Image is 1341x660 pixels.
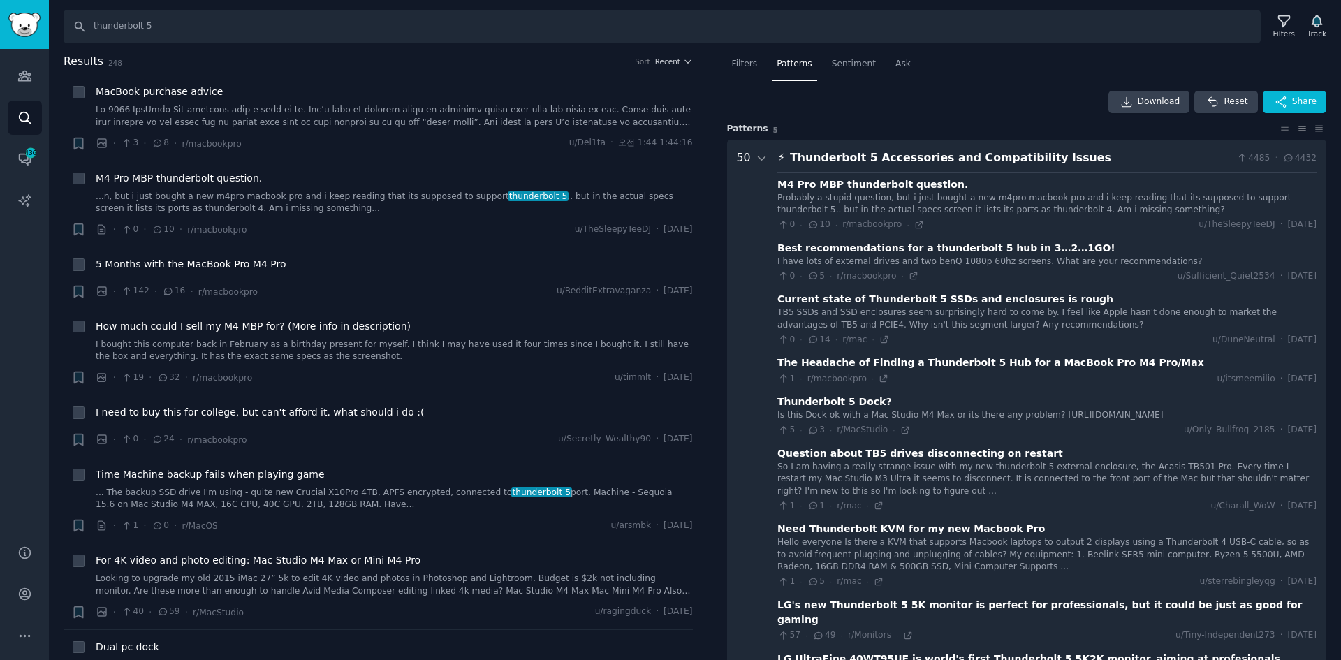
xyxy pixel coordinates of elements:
[777,461,1317,498] div: So I am having a really strange issue with my new thunderbolt 5 external enclosure, the Acasis TB...
[1194,91,1257,113] button: Reset
[777,395,891,409] div: Thunderbolt 5 Dock?
[96,104,693,129] a: Lo 9066 IpsUmdo Sit ametcons adip e sedd ei te. Inc’u labo et dolorem aliqu en adminimv quisn exe...
[777,446,1063,461] div: Question about TB5 drives disconnecting on restart
[190,284,193,299] span: ·
[193,373,252,383] span: r/macbookpro
[1108,91,1190,113] a: Download
[96,171,262,186] a: M4 Pro MBP thunderbolt question.
[800,425,802,435] span: ·
[113,136,116,151] span: ·
[610,137,613,149] span: ·
[777,292,1113,307] div: Current state of Thunderbolt 5 SSDs and enclosures is rough
[777,598,1317,627] div: LG's new Thunderbolt 5 5K monitor is perfect for professionals, but it could be just as good for ...
[1280,219,1283,231] span: ·
[1175,629,1275,642] span: u/Tiny-Independent273
[121,520,138,532] span: 1
[8,13,41,37] img: GummySearch logo
[569,137,606,149] span: u/Del1ta
[143,432,146,447] span: ·
[1280,629,1283,642] span: ·
[807,424,825,437] span: 3
[867,577,869,587] span: ·
[174,518,177,533] span: ·
[1288,334,1317,346] span: [DATE]
[96,640,159,654] a: Dual pc dock
[872,374,874,383] span: ·
[1280,424,1283,437] span: ·
[872,335,874,344] span: ·
[832,58,876,71] span: Sentiment
[727,123,768,135] span: Pattern s
[655,57,680,66] span: Recent
[121,285,149,298] span: 142
[198,287,258,297] span: r/macbookpro
[143,518,146,533] span: ·
[807,219,830,231] span: 10
[185,605,188,619] span: ·
[1280,270,1283,283] span: ·
[121,433,138,446] span: 0
[575,223,651,236] span: u/TheSleepyTeeDJ
[143,136,146,151] span: ·
[157,372,180,384] span: 32
[24,148,37,158] span: 436
[1280,334,1283,346] span: ·
[830,501,832,511] span: ·
[842,335,867,344] span: r/mac
[807,575,825,588] span: 5
[162,285,185,298] span: 16
[777,219,795,231] span: 0
[867,501,869,511] span: ·
[777,256,1317,268] div: I have lots of external drives and two benQ 1080p 60hz screens. What are your recommendations?
[1288,575,1317,588] span: [DATE]
[615,372,651,384] span: u/timmlt
[96,573,693,597] a: Looking to upgrade my old 2015 iMac 27” 5k to edit 4K video and photos in Photoshop and Lightroom...
[1263,91,1326,113] button: Share
[1292,96,1317,108] span: Share
[1199,575,1275,588] span: u/sterrebingleyqg
[777,241,1115,256] div: Best recommendations for a thunderbolt 5 hub in 3…2…1GO!
[790,149,1231,167] div: Thunderbolt 5 Accessories and Compatibility Issues
[830,425,832,435] span: ·
[149,605,152,619] span: ·
[143,222,146,237] span: ·
[655,57,693,66] button: Recent
[837,501,861,511] span: r/mac
[185,370,188,385] span: ·
[96,191,693,215] a: ...n, but i just bought a new m4pro macbook pro and i keep reading that its supposed to supportth...
[664,606,692,618] span: [DATE]
[907,220,909,230] span: ·
[1288,373,1317,386] span: [DATE]
[96,85,223,99] a: MacBook purchase advice
[1217,373,1275,386] span: u/itsmeemilio
[841,631,843,640] span: ·
[837,271,896,281] span: r/macbookpro
[96,553,420,568] a: For 4K video and photo editing: Mac Studio M4 Max or Mini M4 Pro
[807,500,825,513] span: 1
[157,606,180,618] span: 59
[896,631,898,640] span: ·
[656,223,659,236] span: ·
[193,608,244,617] span: r/MacStudio
[96,257,286,272] a: 5 Months with the MacBook Pro M4 Pro
[656,520,659,532] span: ·
[777,58,812,71] span: Patterns
[113,605,116,619] span: ·
[807,374,867,383] span: r/macbookpro
[187,225,247,235] span: r/macbookpro
[664,285,692,298] span: [DATE]
[1178,270,1275,283] span: u/Sufficient_Quiet2534
[800,220,802,230] span: ·
[835,335,837,344] span: ·
[1303,12,1331,41] button: Track
[777,355,1204,370] div: The Headache of Finding a Thunderbolt 5 Hub for a MacBook Pro M4 Pro/Max
[848,630,891,640] span: r/Monitors
[777,629,800,642] span: 57
[611,520,652,532] span: u/arsmbk
[508,191,569,201] span: thunderbolt 5
[1288,500,1317,513] span: [DATE]
[656,285,659,298] span: ·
